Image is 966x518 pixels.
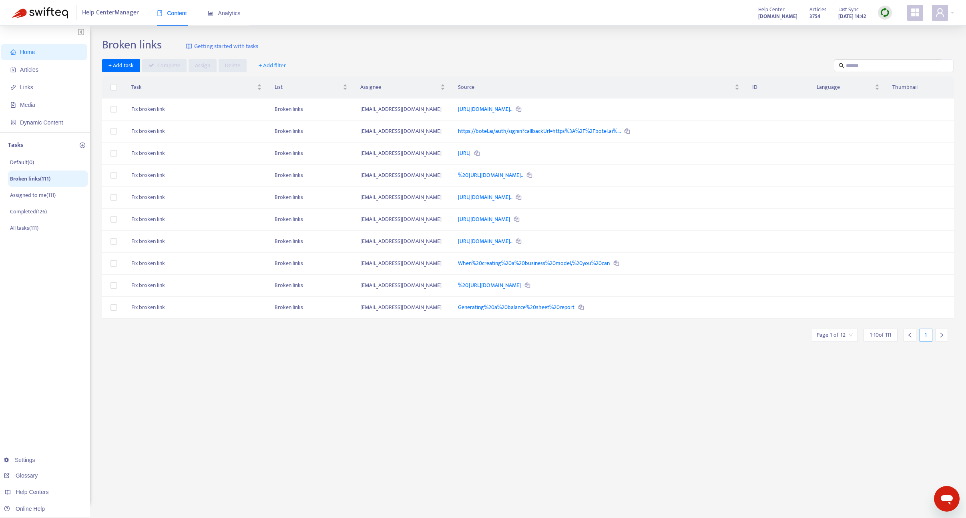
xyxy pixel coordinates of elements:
[354,275,451,297] td: [EMAIL_ADDRESS][DOMAIN_NAME]
[186,38,258,55] a: Getting started with tasks
[131,83,255,92] span: Task
[354,143,451,165] td: [EMAIL_ADDRESS][DOMAIN_NAME]
[125,231,268,253] td: Fix broken link
[880,8,890,18] img: sync.dc5367851b00ba804db3.png
[354,253,451,275] td: [EMAIL_ADDRESS][DOMAIN_NAME]
[10,175,50,183] p: Broken links ( 111 )
[12,7,68,18] img: Swifteq
[125,76,268,98] th: Task
[907,332,913,338] span: left
[354,76,451,98] th: Assignee
[16,489,49,495] span: Help Centers
[125,120,268,143] td: Fix broken link
[939,332,944,338] span: right
[268,253,354,275] td: Broken links
[809,5,826,14] span: Articles
[208,10,213,16] span: area-chart
[354,165,451,187] td: [EMAIL_ADDRESS][DOMAIN_NAME]
[125,187,268,209] td: Fix broken link
[10,207,47,216] p: Completed ( 126 )
[20,102,35,108] span: Media
[268,231,354,253] td: Broken links
[458,281,522,290] a: %20[URL][DOMAIN_NAME]
[10,67,16,72] span: account-book
[458,215,511,224] a: [URL][DOMAIN_NAME]
[354,98,451,120] td: [EMAIL_ADDRESS][DOMAIN_NAME]
[458,171,524,180] a: %20[URL][DOMAIN_NAME]..
[268,297,354,319] td: Broken links
[910,8,920,17] span: appstore
[458,259,611,268] a: When%20creating%20a%20business%20model,%20you%20can
[354,231,451,253] td: [EMAIL_ADDRESS][DOMAIN_NAME]
[458,126,622,136] a: https://botel.ai/auth/signin?callbackUrl=https%3A%2F%2Fbotel.ai%...
[354,187,451,209] td: [EMAIL_ADDRESS][DOMAIN_NAME]
[80,143,85,148] span: plus-circle
[125,143,268,165] td: Fix broken link
[125,275,268,297] td: Fix broken link
[810,76,886,98] th: Language
[354,209,451,231] td: [EMAIL_ADDRESS][DOMAIN_NAME]
[125,209,268,231] td: Fix broken link
[838,5,859,14] span: Last Sync
[125,98,268,120] td: Fix broken link
[268,275,354,297] td: Broken links
[208,10,241,16] span: Analytics
[10,224,38,232] p: All tasks ( 111 )
[458,303,576,312] a: Generating%20a%20balance%20sheet%20report
[102,38,162,52] h2: Broken links
[125,253,268,275] td: Fix broken link
[268,143,354,165] td: Broken links
[934,486,960,512] iframe: Button to launch messaging window
[20,49,35,55] span: Home
[194,42,258,51] span: Getting started with tasks
[186,43,192,50] img: image-link
[20,66,38,73] span: Articles
[125,165,268,187] td: Fix broken link
[458,149,472,158] a: [URL]
[259,61,286,70] span: + Add filter
[817,83,874,92] span: Language
[253,59,292,72] button: + Add filter
[10,120,16,125] span: container
[4,472,38,479] a: Glossary
[4,506,45,512] a: Online Help
[157,10,187,16] span: Content
[10,49,16,55] span: home
[125,297,268,319] td: Fix broken link
[10,191,56,199] p: Assigned to me ( 111 )
[268,76,354,98] th: List
[189,59,217,72] button: Assign
[157,10,163,16] span: book
[219,59,247,72] button: Delete
[458,104,513,114] a: [URL][DOMAIN_NAME]..
[839,63,844,68] span: search
[458,193,513,202] a: [URL][DOMAIN_NAME]..
[354,297,451,319] td: [EMAIL_ADDRESS][DOMAIN_NAME]
[838,12,866,21] strong: [DATE] 14:42
[360,83,438,92] span: Assignee
[458,237,513,246] a: [URL][DOMAIN_NAME]..
[758,12,797,21] a: [DOMAIN_NAME]
[20,84,33,90] span: Links
[268,120,354,143] td: Broken links
[20,119,63,126] span: Dynamic Content
[8,141,23,150] p: Tasks
[268,209,354,231] td: Broken links
[268,165,354,187] td: Broken links
[275,83,341,92] span: List
[102,59,140,72] button: + Add task
[870,331,891,339] span: 1 - 10 of 111
[935,8,945,17] span: user
[458,83,733,92] span: Source
[10,84,16,90] span: link
[10,102,16,108] span: file-image
[920,329,932,341] div: 1
[886,76,954,98] th: Thumbnail
[809,12,820,21] strong: 3754
[10,158,34,167] p: Default ( 0 )
[746,76,810,98] th: ID
[82,5,139,20] span: Help Center Manager
[268,98,354,120] td: Broken links
[268,187,354,209] td: Broken links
